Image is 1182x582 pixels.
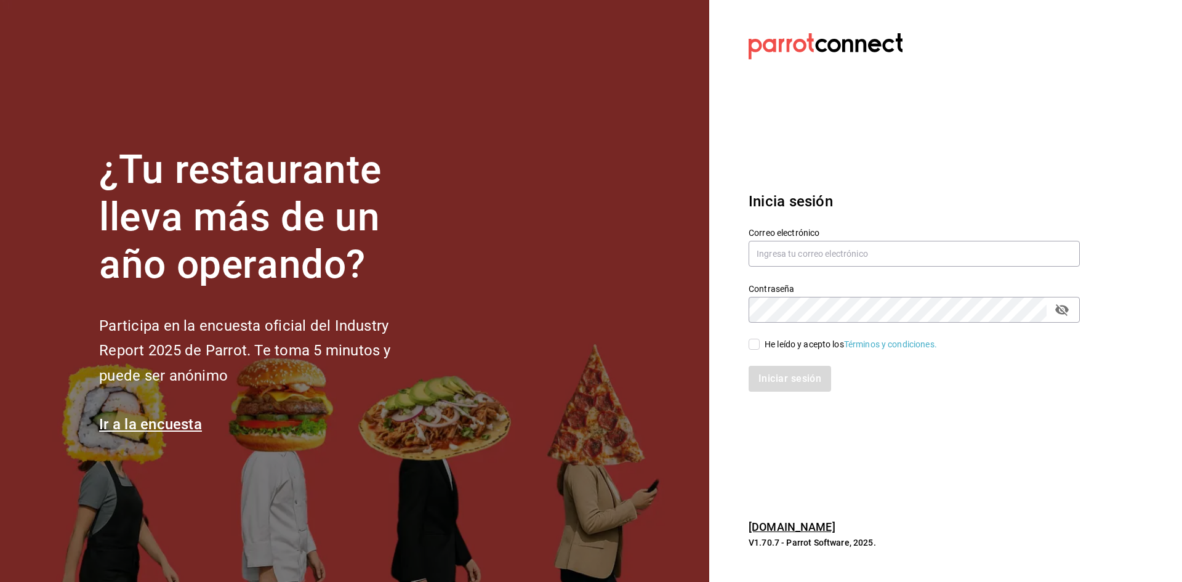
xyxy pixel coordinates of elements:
[765,338,937,351] div: He leído y acepto los
[99,416,202,433] a: Ir a la encuesta
[99,313,432,389] h2: Participa en la encuesta oficial del Industry Report 2025 de Parrot. Te toma 5 minutos y puede se...
[749,536,1080,549] p: V1.70.7 - Parrot Software, 2025.
[749,520,835,533] a: [DOMAIN_NAME]
[749,241,1080,267] input: Ingresa tu correo electrónico
[1051,299,1072,320] button: passwordField
[99,147,432,288] h1: ¿Tu restaurante lleva más de un año operando?
[749,285,1080,293] label: Contraseña
[844,339,937,349] a: Términos y condiciones.
[749,228,1080,237] label: Correo electrónico
[749,190,1080,212] h3: Inicia sesión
